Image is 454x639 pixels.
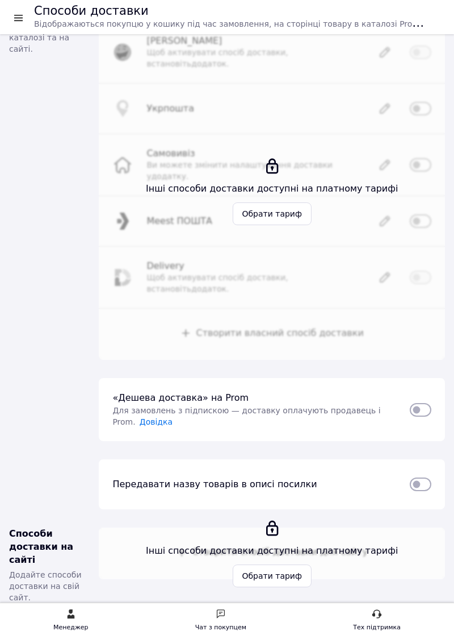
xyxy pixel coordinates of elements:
div: Менеджер [53,622,88,633]
h1: Способи доставки [34,4,149,18]
a: Обрати тариф [232,202,312,225]
div: Тех підтримка [353,622,401,633]
span: Інші способи доставки доступні на платному тарифі [116,182,428,196]
span: Передавати назву товарів в описі посилки [112,479,317,489]
span: «Дешева доставка» на Prom [112,392,249,403]
span: Інші способи доставки доступні на платному тарифі [116,545,428,558]
span: Способи доставки на сайті [9,528,73,565]
div: Чат з покупцем [195,622,246,633]
span: Додайте способи доставки на свій сайт. [9,570,82,602]
a: Довідка [140,417,173,426]
a: Обрати тариф [232,565,312,587]
span: Для замовлень з підпискою — доставку оплачують продавець і Prom . [112,406,380,426]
